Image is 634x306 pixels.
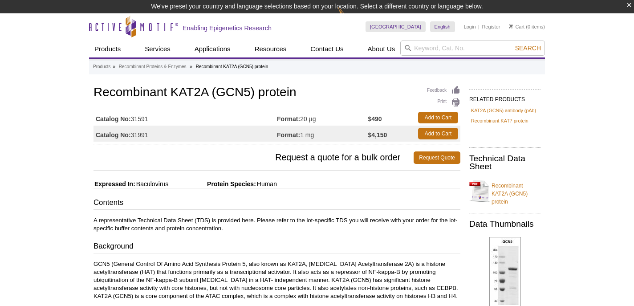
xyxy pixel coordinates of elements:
[93,216,460,233] p: A representative Technical Data Sheet (TDS) is provided here. Please refer to the lot-specific TD...
[305,41,349,57] a: Contact Us
[469,220,541,228] h2: Data Thumbnails
[509,24,513,29] img: Your Cart
[464,24,476,30] a: Login
[368,115,382,123] strong: $490
[190,64,192,69] li: »
[469,155,541,171] h2: Technical Data Sheet
[469,89,541,105] h2: RELATED PRODUCTS
[418,112,458,123] a: Add to Cart
[93,126,277,142] td: 31991
[368,131,387,139] strong: $4,150
[93,151,414,164] span: Request a quote for a bulk order
[418,128,458,139] a: Add to Cart
[512,44,544,52] button: Search
[427,98,460,107] a: Print
[93,110,277,126] td: 31591
[478,21,480,32] li: |
[471,117,528,125] a: Recombinant KAT7 protein
[400,41,545,56] input: Keyword, Cat. No.
[93,63,110,71] a: Products
[430,21,455,32] a: English
[96,131,131,139] strong: Catalog No:
[277,110,368,126] td: 20 µg
[277,126,368,142] td: 1 mg
[183,24,272,32] h2: Enabling Epigenetics Research
[196,64,268,69] li: Recombinant KAT2A (GCN5) protein
[509,21,545,32] li: (0 items)
[362,41,401,57] a: About Us
[277,131,300,139] strong: Format:
[135,180,168,188] span: Baculovirus
[93,241,460,253] h3: Background
[93,180,135,188] span: Expressed In:
[277,115,300,123] strong: Format:
[515,45,541,52] span: Search
[249,41,292,57] a: Resources
[96,115,131,123] strong: Catalog No:
[139,41,176,57] a: Services
[93,260,460,300] p: GCN5 (General Control Of Amino Acid Synthesis Protein 5, also known as KAT2A, [MEDICAL_DATA] Acet...
[93,197,460,210] h3: Contents
[509,24,524,30] a: Cart
[414,151,460,164] a: Request Quote
[338,7,362,28] img: Change Here
[469,176,541,206] a: Recombinant KAT2A (GCN5) protein
[89,41,126,57] a: Products
[189,41,236,57] a: Applications
[427,86,460,95] a: Feedback
[366,21,426,32] a: [GEOGRAPHIC_DATA]
[170,180,256,188] span: Protein Species:
[256,180,277,188] span: Human
[471,106,536,114] a: KAT2A (GCN5) antibody (pAb)
[93,86,460,101] h1: Recombinant KAT2A (GCN5) protein
[482,24,500,30] a: Register
[113,64,115,69] li: »
[119,63,187,71] a: Recombinant Proteins & Enzymes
